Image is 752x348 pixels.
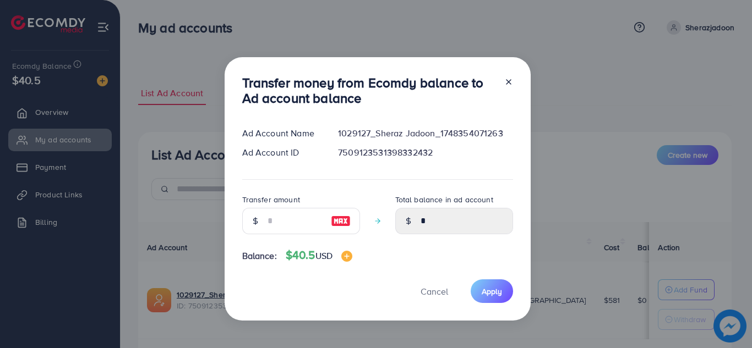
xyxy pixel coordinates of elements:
h3: Transfer money from Ecomdy balance to Ad account balance [242,75,495,107]
div: 1029127_Sheraz Jadoon_1748354071263 [329,127,521,140]
h4: $40.5 [286,248,352,262]
span: Balance: [242,250,277,262]
button: Apply [471,279,513,303]
div: 7509123531398332432 [329,146,521,159]
img: image [341,251,352,262]
label: Transfer amount [242,194,300,205]
img: image [331,214,351,228]
span: USD [315,250,333,262]
span: Cancel [421,285,448,297]
span: Apply [482,286,502,297]
label: Total balance in ad account [395,194,493,205]
div: Ad Account Name [233,127,330,140]
button: Cancel [407,279,462,303]
div: Ad Account ID [233,146,330,159]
